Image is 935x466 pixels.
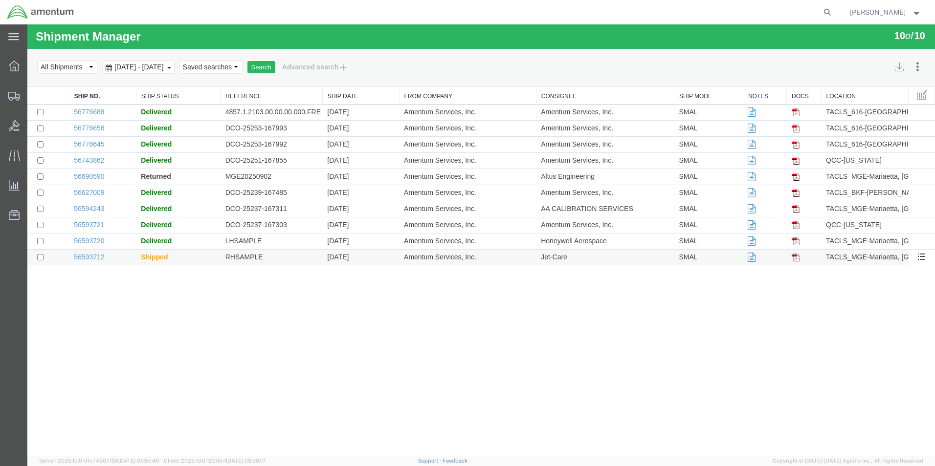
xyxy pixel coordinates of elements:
[46,229,77,236] a: 56593712
[46,100,77,107] a: 56776658
[248,34,328,51] button: Advanced search
[764,132,772,140] img: pdf.gif
[794,62,881,80] th: Location
[7,5,74,20] img: logo
[226,458,266,464] span: [DATE] 09:39:01
[220,37,248,49] button: Search
[509,161,646,177] td: Amentum Services, Inc.
[109,62,193,80] th: Ship Status
[794,209,881,225] td: TACLS_MGE-Mariaetta, [GEOGRAPHIC_DATA]
[886,62,904,80] button: Manage table columns
[509,209,646,225] td: Honeywell Aerospace
[646,112,715,128] td: SMAL
[646,62,715,80] th: Ship Mode
[509,96,646,112] td: Amentum Services, Inc.
[509,177,646,193] td: AA CALIBRATION SERVICES
[372,161,509,177] td: Amentum Services, Inc.
[764,213,772,221] img: pdf.gif
[113,180,144,188] span: Delivered
[295,177,372,193] td: [DATE]
[295,145,372,161] td: [DATE]
[764,116,772,124] img: pdf.gif
[42,62,109,80] th: Ship No.
[295,112,372,128] td: [DATE]
[646,96,715,112] td: SMAL
[46,132,77,140] a: 56743862
[646,145,715,161] td: SMAL
[113,196,144,204] span: Delivered
[372,80,509,96] td: Amentum Services, Inc.
[193,80,295,96] td: 4857.1.2103.00.00.00.000.FRE
[794,193,881,209] td: QCC-[US_STATE]
[646,209,715,225] td: SMAL
[759,62,794,80] th: Docs
[46,164,77,172] a: 56627009
[514,68,642,76] a: Consignee
[372,112,509,128] td: Amentum Services, Inc.
[46,212,77,220] a: 56593720
[799,68,876,76] a: Location
[164,458,266,464] span: Client: 2025.19.0-129fbcf
[193,209,295,225] td: LHSAMPLE
[295,128,372,145] td: [DATE]
[300,68,367,76] a: Ship Date
[764,84,772,92] img: pdf.gif
[646,80,715,96] td: SMAL
[118,458,159,464] span: [DATE] 09:50:40
[47,68,104,76] a: Ship No.
[295,209,372,225] td: [DATE]
[794,161,881,177] td: TACLS_BKF-[PERSON_NAME] ANG, Co
[646,193,715,209] td: SMAL
[193,112,295,128] td: DCO-25253-167992
[372,225,509,241] td: Amentum Services, Inc.
[193,96,295,112] td: DCO-25253-167993
[27,24,935,456] iframe: FS Legacy Container
[794,145,881,161] td: TACLS_MGE-Mariaetta, [GEOGRAPHIC_DATA]
[295,80,372,96] td: [DATE]
[372,193,509,209] td: Amentum Services, Inc.
[794,177,881,193] td: TACLS_MGE-Mariaetta, [GEOGRAPHIC_DATA]
[509,145,646,161] td: Altus Engineering
[113,148,143,156] span: Returned
[295,96,372,112] td: [DATE]
[46,180,77,188] a: 56594243
[721,68,754,76] a: Notes
[372,62,509,80] th: From Company
[418,458,443,464] a: Support
[39,458,159,464] span: Server: 2025.19.0-91c74307f99
[113,229,140,236] span: Shipped
[372,177,509,193] td: Amentum Services, Inc.
[46,148,77,156] a: 56690590
[715,62,759,80] th: Notes
[114,68,188,76] a: Ship Status
[377,68,504,76] a: From Company
[849,6,922,18] button: [PERSON_NAME]
[794,96,881,112] td: TACLS_616-[GEOGRAPHIC_DATA], [GEOGRAPHIC_DATA]
[646,177,715,193] td: SMAL
[193,177,295,193] td: DCO-25237-167311
[198,68,290,76] a: Reference
[372,209,509,225] td: Amentum Services, Inc.
[85,39,139,46] span: Aug 16th 2025 - Sep 16th 2025
[372,145,509,161] td: Amentum Services, Inc.
[764,148,772,156] img: pdf.gif
[794,128,881,145] td: QCC-[US_STATE]
[509,112,646,128] td: Amentum Services, Inc.
[443,458,467,464] a: Feedback
[295,62,372,80] th: Ship Date
[646,161,715,177] td: SMAL
[193,193,295,209] td: DCO-25237-167303
[794,225,881,241] td: TACLS_MGE-Mariaetta, [GEOGRAPHIC_DATA]
[113,100,144,107] span: Delivered
[509,128,646,145] td: Amentum Services, Inc.
[295,161,372,177] td: [DATE]
[646,225,715,241] td: SMAL
[764,197,772,205] img: pdf.gif
[850,7,906,18] span: Andrew Kestner
[764,68,789,76] a: Docs
[295,225,372,241] td: [DATE]
[193,225,295,241] td: RHSAMPLE
[764,229,772,237] img: pdf.gif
